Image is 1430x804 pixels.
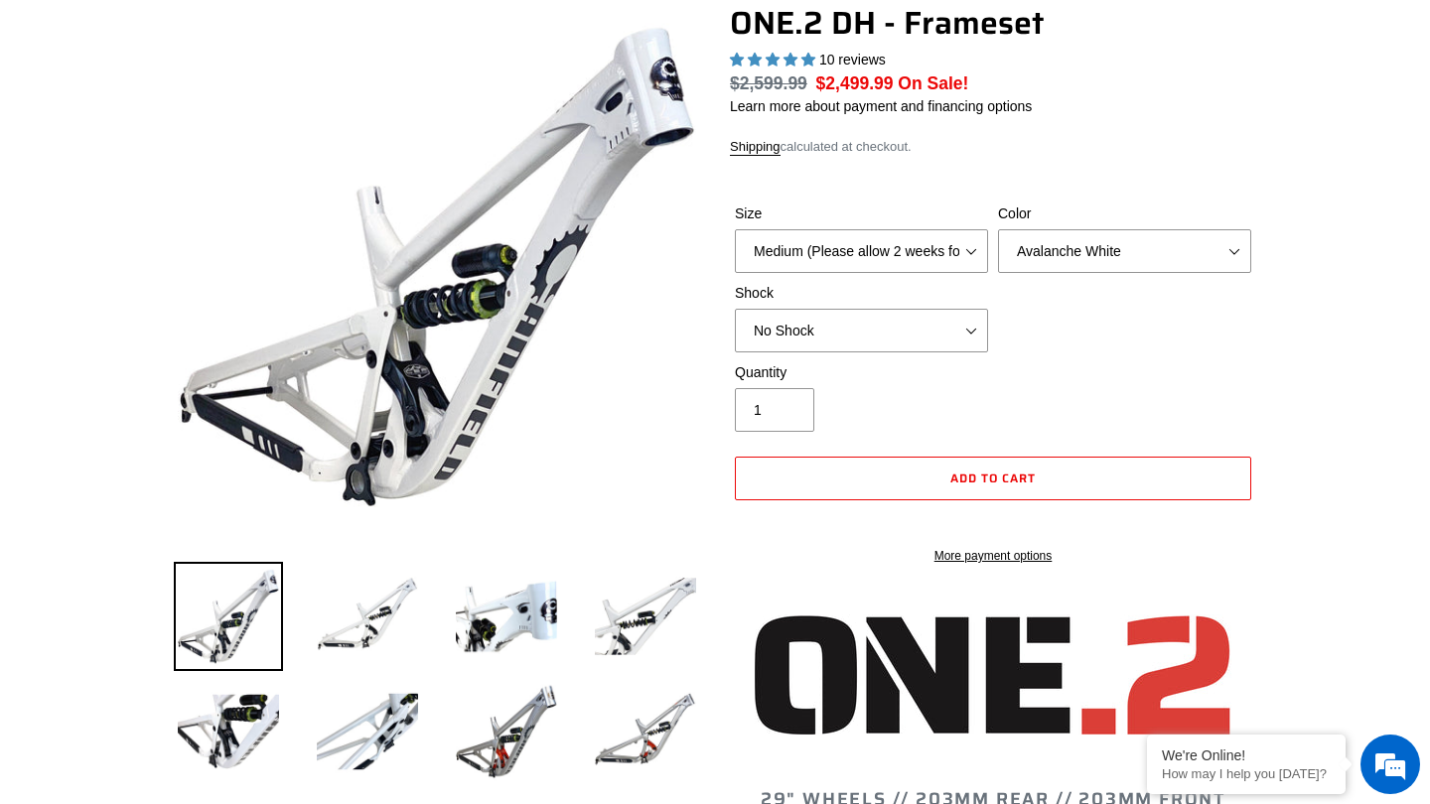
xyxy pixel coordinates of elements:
a: More payment options [735,547,1251,565]
h1: ONE.2 DH - Frameset [730,4,1256,42]
img: Load image into Gallery viewer, ONE.2 DH - Frameset [174,562,283,671]
label: Shock [735,283,988,304]
span: Add to cart [950,469,1036,487]
img: Load image into Gallery viewer, ONE.2 DH - Frameset [452,677,561,786]
img: Load image into Gallery viewer, ONE.2 DH - Frameset [452,562,561,671]
span: 5.00 stars [730,52,819,67]
span: 10 reviews [819,52,886,67]
img: Load image into Gallery viewer, ONE.2 DH - Frameset [313,677,422,786]
a: Shipping [730,139,781,156]
img: Load image into Gallery viewer, ONE.2 DH - Frameset [174,677,283,786]
label: Color [998,203,1251,224]
span: $2,499.99 [816,73,894,93]
label: Size [735,203,988,224]
div: calculated at checkout. [730,137,1256,157]
img: Load image into Gallery viewer, ONE.2 DH - Frameset [591,677,700,786]
img: ONE.2 DH - Frameset [178,8,696,526]
a: Learn more about payment and financing options [730,98,1032,114]
s: $2,599.99 [730,73,807,93]
p: How may I help you today? [1162,766,1331,781]
div: We're Online! [1162,747,1331,763]
button: Add to cart [735,457,1251,500]
span: On Sale! [898,70,968,96]
label: Quantity [735,362,988,383]
img: Load image into Gallery viewer, ONE.2 DH - Frameset [591,562,700,671]
img: Load image into Gallery viewer, ONE.2 DH - Frameset [313,562,422,671]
